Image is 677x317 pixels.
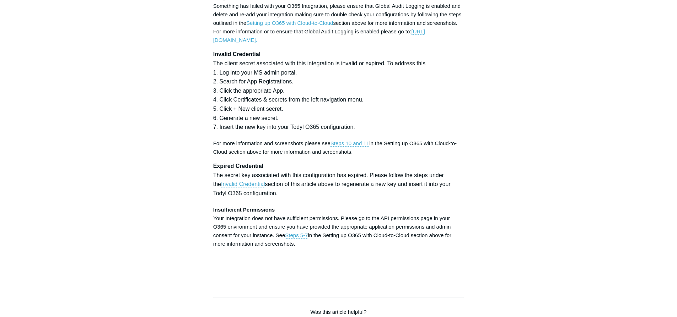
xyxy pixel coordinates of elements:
a: Steps 10 and 11 [331,140,369,147]
h4: The client secret associated with this integration is invalid or expired. To address this 1. Log ... [213,50,464,131]
p: For more information and screenshots please see in the Setting up O365 with Cloud-to-Cloud sectio... [213,139,464,156]
p: Your Integration does not have sufficient permissions. Please go to the API permissions page in y... [213,206,464,248]
strong: Expired Credential [213,163,263,169]
a: Setting up O365 with Cloud-to-Cloud [246,20,333,26]
a: Invalid Credential [221,181,265,187]
h4: The secret key associated with this configuration has expired. Please follow the steps under the ... [213,162,464,198]
strong: Invalid Credential [213,51,260,57]
strong: Insufficient Permissions [213,207,275,213]
a: Steps 5-7 [285,232,308,239]
span: Was this article helpful? [311,309,367,315]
